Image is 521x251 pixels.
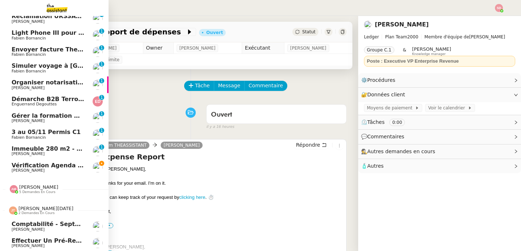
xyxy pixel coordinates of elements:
p: 1 [100,128,103,134]
span: Effectuer un pré-recrutement téléphonique [12,237,156,244]
span: Gérer la formation OPCO [12,112,92,119]
img: svg [10,185,18,193]
button: Commentaire [244,81,287,91]
span: Autres [367,163,384,169]
p: 1 [100,78,103,85]
img: users%2FW7e7b233WjXBv8y9FJp8PJv22Cs1%2Favatar%2F21b3669d-5595-472e-a0ea-de11407c45ae [93,221,103,231]
span: [PERSON_NAME] [12,227,45,232]
div: You can keep track of your request by . ⏱️ [100,194,343,201]
nz-badge-sup: 1 [99,95,104,100]
span: Comptabilité - septembre 2025 [12,221,114,227]
span: [PERSON_NAME] [12,85,45,90]
p: 1 [100,62,103,68]
span: [PERSON_NAME][DATE] [18,206,73,211]
span: Répondre [296,141,320,148]
span: Light Phone III pour Ines [12,29,92,36]
span: Tâches [367,119,385,125]
nz-badge-sup: 1 [99,78,104,83]
span: Immeuble 280 m2 - [GEOGRAPHIC_DATA] 13100 - 1 349 000€ [12,145,207,152]
span: Réclamation URSSAF [PERSON_NAME] [12,13,136,20]
div: [PERSON_NAME], [105,243,343,251]
span: Simuler voyage à [GEOGRAPHIC_DATA] [12,62,138,69]
a: [PERSON_NAME] [161,142,203,148]
img: users%2FdHO1iM5N2ObAeWsI96eSgBoqS9g1%2Favatar%2Fdownload.png [93,238,103,248]
app-user-label: Knowledge manager [412,46,451,56]
img: users%2F9GXHdUEgf7ZlSXdwo7B3iBDT3M02%2Favatar%2Fimages.jpeg [93,162,103,172]
span: Ledger [364,34,379,39]
p: 1 [100,29,103,35]
span: 2 demandes en cours [18,211,55,215]
span: Statut [302,29,315,34]
img: users%2Fjeuj7FhI7bYLyCU6UIN9LElSS4x1%2Favatar%2F1678820456145.jpeg [93,80,103,90]
span: ⏲️ [361,119,411,125]
img: users%2F3XW7N0tEcIOoc8sxKxWqDcFn91D2%2Favatar%2F5653ca14-9fea-463f-a381-ec4f4d723a3b [93,113,103,123]
nz-badge-sup: 1 [99,29,104,34]
span: [PERSON_NAME] [19,184,58,190]
div: Thanks for your email. I'm on it. [100,180,343,187]
span: il y a 16 heures [206,124,234,130]
nz-tag: 0:00 [389,119,405,126]
span: 🕵️ [361,148,439,154]
span: [PERSON_NAME] [12,168,45,173]
p: 1 [100,111,103,118]
span: Procédures [367,77,395,83]
img: svg [9,206,17,214]
span: [PERSON_NAME] [12,151,45,156]
p: 1 [100,95,103,101]
span: [PERSON_NAME] [290,45,326,52]
span: Autres demandes en cours [367,148,435,154]
span: [PERSON_NAME] [12,19,45,24]
td: Exécutant [242,42,284,54]
h4: Expense Report [100,152,343,162]
span: Fabien Bornancin [12,36,46,41]
span: Envoyer facture The Assistant à la comptable de Fabien - 09 [12,46,208,53]
span: Plan Team [385,34,407,39]
nz-badge-sup: 1 [99,128,104,133]
span: [PERSON_NAME] [364,33,515,41]
div: Best, [100,208,343,215]
strong: Poste : Executive VP Enterprise Revenue [367,58,459,64]
span: [PERSON_NAME] [12,118,45,123]
p: 1 [100,45,103,52]
span: Démarche B2B Terroir d'Eugénie [12,96,117,103]
p: 1 [100,145,103,151]
span: Commentaire [249,81,283,90]
img: users%2FNsDxpgzytqOlIY2WSYlFcHtx26m1%2Favatar%2F8901.jpg [93,129,103,139]
span: Knowledge manager [412,52,446,56]
span: Enguerrand Degouttes [12,102,57,106]
div: 💬Commentaires [358,130,521,144]
span: Tâche [195,81,210,90]
div: ⚙️Procédures [358,73,521,87]
div: 🕵️Autres demandes en cours [358,145,521,159]
img: users%2FNsDxpgzytqOlIY2WSYlFcHtx26m1%2Favatar%2F8901.jpg [93,47,103,57]
td: Owner [143,42,173,54]
span: Membre d'équipe de [424,34,469,39]
a: clicking here [179,194,205,200]
div: ----- [100,236,343,243]
div: Ouvert [206,30,223,35]
div: Hi ﻿[PERSON_NAME], [100,166,343,173]
span: 3 au 05/11 Permis C1 [12,129,81,135]
span: Fabien Bornancin [12,69,46,74]
span: Fabien Bornancin [12,52,46,57]
img: svg [495,4,503,12]
div: ⏲️Tâches 0:00 [358,115,521,129]
button: Tâche [184,81,214,91]
img: users%2FSADz3OCgrFNaBc1p3ogUv5k479k1%2Favatar%2Fccbff511-0434-4584-b662-693e5a00b7b7 [93,146,103,156]
span: Message [218,81,240,90]
span: [PERSON_NAME] [412,46,451,52]
img: users%2FdHO1iM5N2ObAeWsI96eSgBoqS9g1%2Favatar%2Fdownload.png [93,13,103,24]
span: [PERSON_NAME] [179,45,216,52]
span: 5 demandes en cours [19,190,55,194]
span: 🧴 [361,163,384,169]
span: 🔐 [361,91,408,99]
span: 💬 [361,134,407,139]
span: Fabien Bornancin [12,135,46,140]
span: Commentaires [367,134,404,139]
span: ⚙️ [361,76,399,84]
span: Organiser notarisation et légalisation POA [GEOGRAPHIC_DATA] & KSA [12,79,242,86]
span: 2000 [407,34,418,39]
nz-tag: Groupe C.1 [364,46,394,54]
img: svg [93,96,103,106]
nz-badge-sup: 1 [99,145,104,150]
